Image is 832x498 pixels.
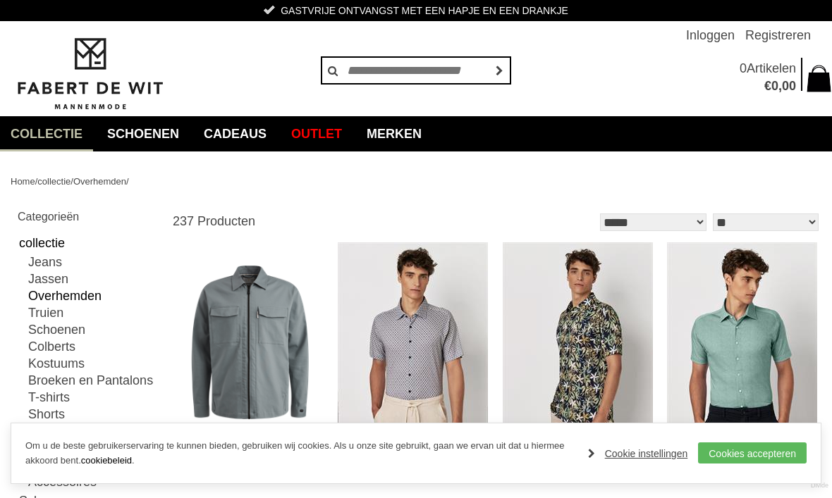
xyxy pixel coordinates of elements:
a: Home [11,176,35,187]
a: Outlet [281,116,353,151]
span: / [71,176,73,187]
span: 00 [782,79,796,93]
a: Cookie instellingen [588,443,688,464]
img: CAST IRON Csi2508204 Overhemden [173,265,328,420]
img: Desoto 82232-3 Overhemden [503,242,653,443]
span: / [126,176,129,187]
img: Fabert de Wit [11,36,169,112]
a: T-shirts [28,389,157,406]
a: Merken [356,116,432,151]
p: Om u de beste gebruikerservaring te kunnen bieden, gebruiken wij cookies. Als u onze site gebruik... [25,439,574,468]
a: Cadeaus [193,116,277,151]
a: Schoenen [97,116,190,151]
img: Desoto 81132-3 Overhemden [338,242,488,443]
a: Shorts [28,406,157,423]
a: Cookies accepteren [698,442,807,463]
a: cookiebeleid [81,455,132,466]
a: collectie [18,232,157,254]
span: Artikelen [747,61,796,75]
span: 0 [740,61,747,75]
a: Inloggen [686,21,735,49]
a: Jassen [28,270,157,287]
a: Colberts [28,338,157,355]
h2: Categorieën [18,208,157,225]
a: Truien [28,304,157,321]
span: , [778,79,782,93]
a: collectie [37,176,71,187]
a: Overhemden [28,287,157,304]
a: Broeken en Pantalons [28,372,157,389]
a: Jeans [28,254,157,270]
a: Overhemden [73,176,126,187]
img: Desoto 83032-3 Overhemden [667,242,817,443]
span: 0 [771,79,778,93]
span: / [35,176,38,187]
a: Kostuums [28,355,157,372]
span: 237 Producten [173,214,255,228]
span: € [764,79,771,93]
a: Registreren [745,21,811,49]
a: Schoenen [28,321,157,338]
